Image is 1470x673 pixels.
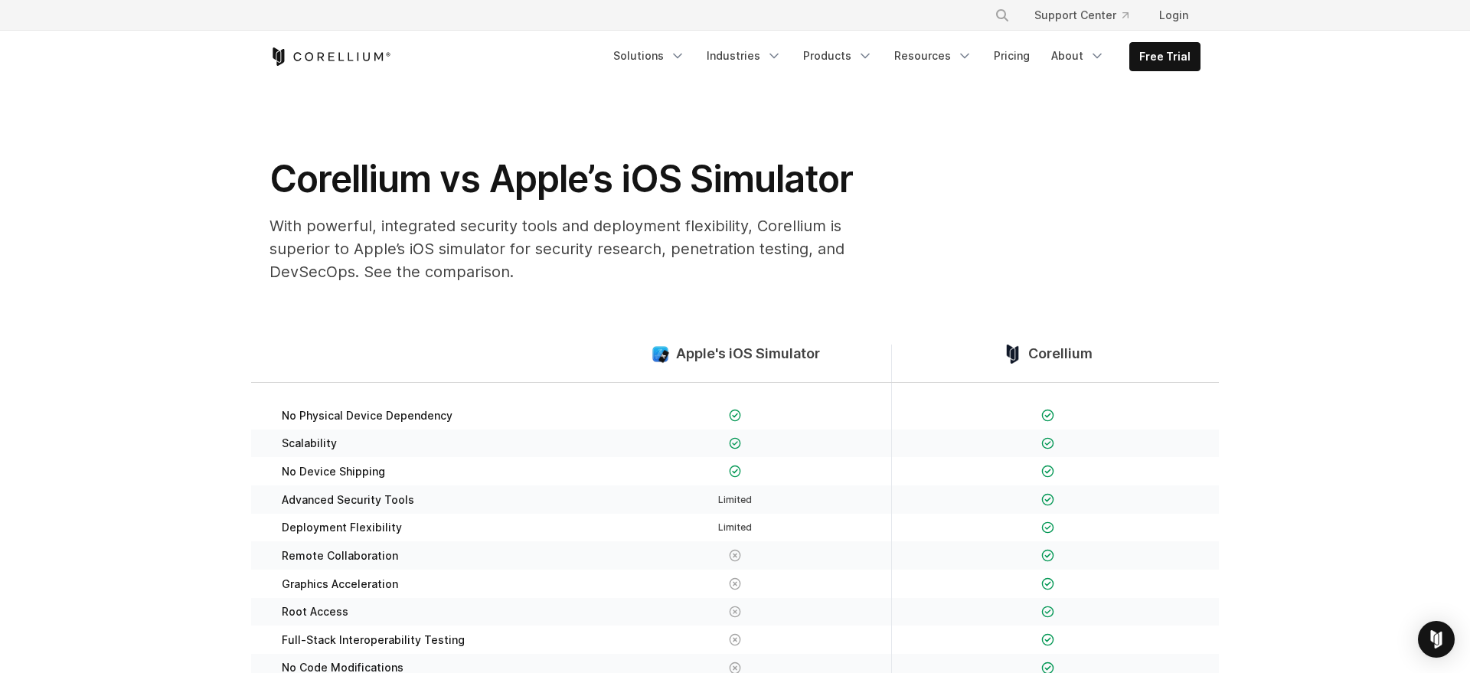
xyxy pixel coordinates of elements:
span: Apple's iOS Simulator [676,345,820,363]
span: No Physical Device Dependency [282,409,452,423]
h1: Corellium vs Apple’s iOS Simulator [269,156,882,202]
img: Checkmark [1041,465,1054,478]
span: Root Access [282,605,348,619]
a: Industries [697,42,791,70]
img: Checkmark [1041,521,1054,534]
a: About [1042,42,1114,70]
span: Remote Collaboration [282,549,398,563]
img: Checkmark [729,465,742,478]
img: compare_ios-simulator--large [651,345,670,364]
span: Corellium [1028,345,1093,363]
img: X [729,633,742,646]
a: Login [1147,2,1200,29]
img: Checkmark [1041,549,1054,562]
div: Navigation Menu [976,2,1200,29]
a: Support Center [1022,2,1141,29]
img: X [729,577,742,590]
img: X [729,606,742,619]
img: X [729,549,742,562]
img: Checkmark [1041,606,1054,619]
span: Limited [718,521,752,533]
a: Free Trial [1130,43,1200,70]
div: Navigation Menu [604,42,1200,71]
p: With powerful, integrated security tools and deployment flexibility, Corellium is superior to App... [269,214,882,283]
img: Checkmark [1041,633,1054,646]
button: Search [988,2,1016,29]
a: Solutions [604,42,694,70]
span: No Device Shipping [282,465,385,479]
img: Checkmark [729,409,742,422]
img: Checkmark [729,437,742,450]
span: Graphics Acceleration [282,577,398,591]
a: Corellium Home [269,47,391,66]
a: Pricing [985,42,1039,70]
span: Deployment Flexibility [282,521,402,534]
div: Open Intercom Messenger [1418,621,1455,658]
span: Scalability [282,436,337,450]
img: Checkmark [1041,493,1054,506]
img: Checkmark [1041,437,1054,450]
span: Advanced Security Tools [282,493,414,507]
img: Checkmark [1041,577,1054,590]
span: Limited [718,494,752,505]
a: Products [794,42,882,70]
img: Checkmark [1041,409,1054,422]
span: Full-Stack Interoperability Testing [282,633,465,647]
a: Resources [885,42,982,70]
